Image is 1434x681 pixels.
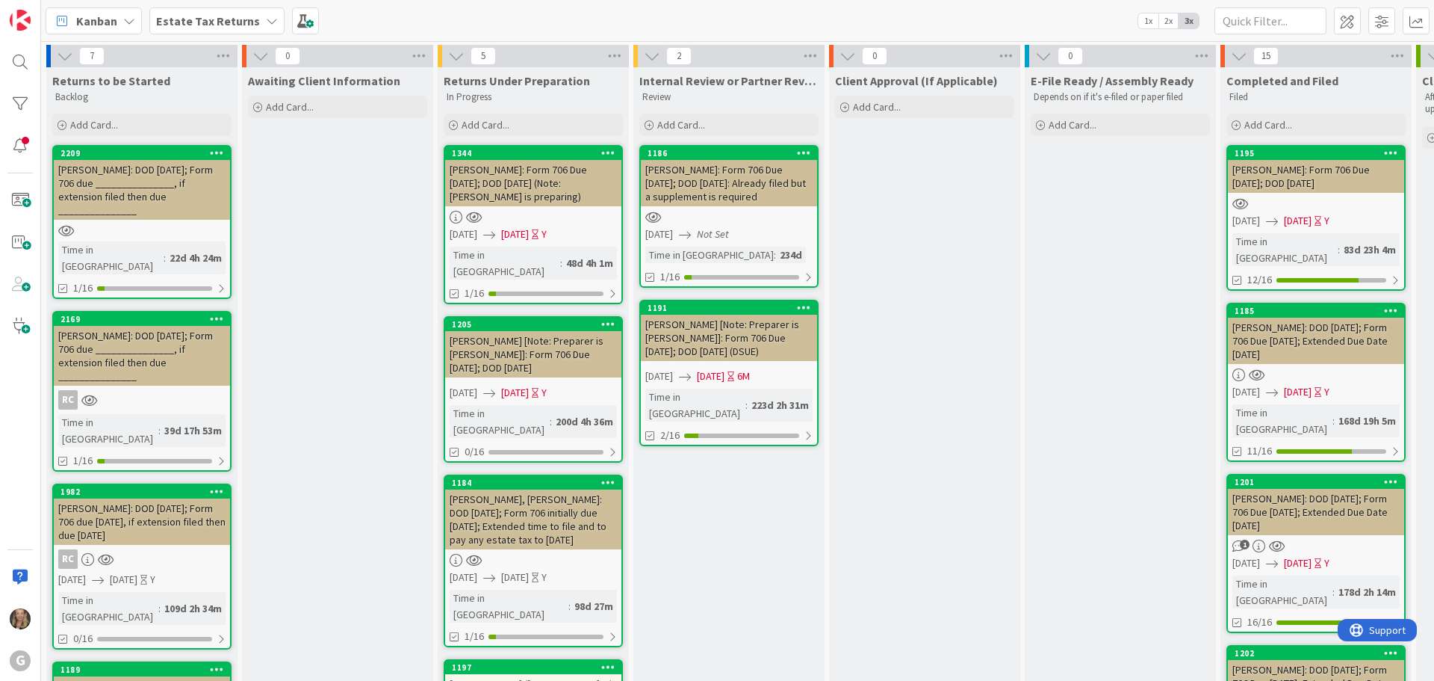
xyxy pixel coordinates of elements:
[54,390,230,410] div: RC
[1235,306,1404,316] div: 1185
[450,247,560,280] div: Time in [GEOGRAPHIC_DATA]
[541,570,547,585] div: Y
[1335,413,1400,429] div: 168d 19h 5m
[54,326,230,386] div: [PERSON_NAME]: DOD [DATE]; Form 706 due _______________, if extension filed then due _______________
[776,247,806,263] div: 234d
[1228,318,1404,364] div: [PERSON_NAME]: DOD [DATE]; Form 706 Due [DATE]; Extended Due Date [DATE]
[465,629,484,644] span: 1/16
[641,160,817,206] div: [PERSON_NAME]: Form 706 Due [DATE]; DOD [DATE]: Already filed but a supplement is required
[660,269,680,285] span: 1/16
[560,255,562,271] span: :
[1232,233,1338,266] div: Time in [GEOGRAPHIC_DATA]
[501,570,529,585] span: [DATE]
[641,301,817,315] div: 1191
[150,572,155,588] div: Y
[445,476,621,549] div: 1184[PERSON_NAME], [PERSON_NAME]: DOD [DATE]; Form 706 initially due [DATE]; Extended time to fil...
[1031,73,1194,88] span: E-File Ready / Assembly Ready
[1058,47,1083,65] span: 0
[54,147,230,220] div: 2209[PERSON_NAME]: DOD [DATE]; Form 706 due _______________, if extension filed then due ________...
[645,227,673,242] span: [DATE]
[54,663,230,677] div: 1189
[54,312,230,326] div: 2169
[445,661,621,674] div: 1197
[571,598,617,614] div: 98d 27m
[58,414,158,447] div: Time in [GEOGRAPHIC_DATA]
[54,160,230,220] div: [PERSON_NAME]: DOD [DATE]; Form 706 due _______________, if extension filed then due _______________
[550,413,552,430] span: :
[445,147,621,206] div: 1344[PERSON_NAME]: Form 706 Due [DATE]; DOD [DATE] (Note: [PERSON_NAME] is preparing)
[161,422,226,439] div: 39d 17h 53m
[1235,477,1404,487] div: 1201
[73,453,93,469] span: 1/16
[642,91,816,103] p: Review
[541,227,547,242] div: Y
[657,118,705,132] span: Add Card...
[648,303,817,313] div: 1191
[54,312,230,386] div: 2169[PERSON_NAME]: DOD [DATE]; Form 706 due _______________, if extension filed then due ________...
[445,490,621,549] div: [PERSON_NAME], [PERSON_NAME]: DOD [DATE]; Form 706 initially due [DATE]; Extended time to file an...
[164,250,166,266] span: :
[465,444,484,460] span: 0/16
[110,572,137,588] span: [DATE]
[641,147,817,206] div: 1186[PERSON_NAME]: Form 706 Due [DATE]; DOD [DATE]: Already filed but a supplement is required
[55,91,229,103] p: Backlog
[641,301,817,361] div: 1191[PERSON_NAME] [Note: Preparer is [PERSON_NAME]]: Form 706 Due [DATE]; DOD [DATE] (DSUE)
[450,405,550,438] div: Time in [GEOGRAPHIC_DATA]
[641,147,817,160] div: 1186
[54,499,230,545] div: [PERSON_NAME]: DOD [DATE]; Form 706 due [DATE], if extension filed then due [DATE]
[58,572,86,588] span: [DATE]
[445,318,621,331] div: 1205
[1049,118,1096,132] span: Add Card...
[660,428,680,443] span: 2/16
[1232,404,1332,437] div: Time in [GEOGRAPHIC_DATA]
[447,91,620,103] p: In Progress
[54,485,230,499] div: 1982
[52,73,170,88] span: Returns to be Started
[1284,384,1312,400] span: [DATE]
[1228,304,1404,318] div: 1185
[58,592,158,625] div: Time in [GEOGRAPHIC_DATA]
[1179,13,1199,28] span: 3x
[639,73,819,88] span: Internal Review or Partner Review
[450,590,568,623] div: Time in [GEOGRAPHIC_DATA]
[444,73,590,88] span: Returns Under Preparation
[1235,148,1404,158] div: 1195
[1228,475,1404,489] div: 1201
[774,247,776,263] span: :
[568,598,571,614] span: :
[1228,147,1404,160] div: 1195
[835,73,998,88] span: Client Approval (If Applicable)
[1253,47,1279,65] span: 15
[648,148,817,158] div: 1186
[1228,475,1404,535] div: 1201[PERSON_NAME]: DOD [DATE]; Form 706 Due [DATE]; Extended Due Date [DATE]
[73,280,93,296] span: 1/16
[1232,384,1260,400] span: [DATE]
[54,549,230,569] div: RC
[501,385,529,401] span: [DATE]
[73,631,93,647] span: 0/16
[54,147,230,160] div: 2209
[60,665,230,675] div: 1189
[645,369,673,384] span: [DATE]
[10,10,31,31] img: Visit kanbanzone.com
[541,385,547,401] div: Y
[1235,648,1404,659] div: 1202
[465,286,484,301] span: 1/16
[1229,91,1403,103] p: Filed
[60,314,230,324] div: 2169
[748,397,813,413] div: 223d 2h 31m
[450,227,477,242] span: [DATE]
[452,662,621,673] div: 1197
[1034,91,1207,103] p: Depends on if it's e-filed or paper filed
[445,160,621,206] div: [PERSON_NAME]: Form 706 Due [DATE]; DOD [DATE] (Note: [PERSON_NAME] is preparing)
[697,369,724,384] span: [DATE]
[275,47,300,65] span: 0
[1324,384,1329,400] div: Y
[462,118,509,132] span: Add Card...
[501,227,529,242] span: [DATE]
[58,390,78,410] div: RC
[1332,413,1335,429] span: :
[445,476,621,490] div: 1184
[737,369,750,384] div: 6M
[1247,614,1272,630] span: 16/16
